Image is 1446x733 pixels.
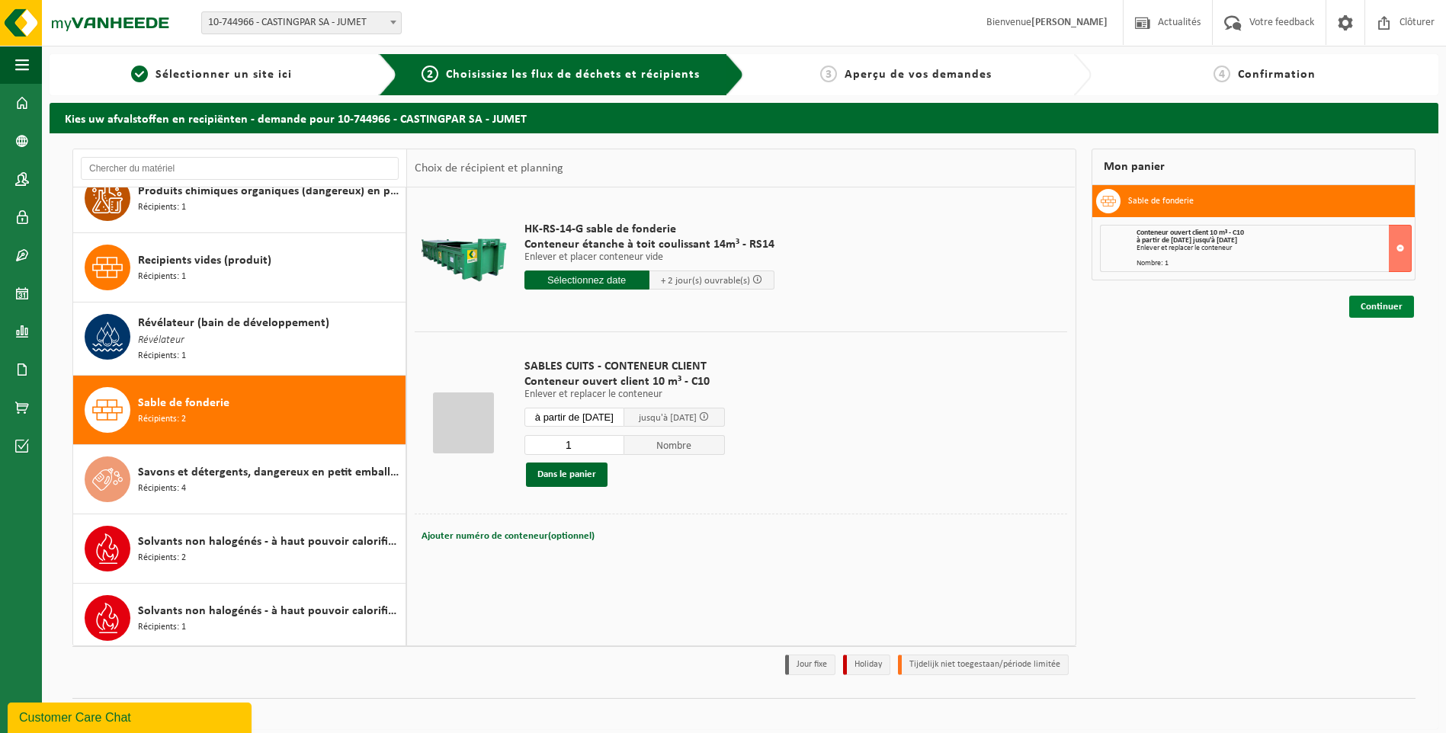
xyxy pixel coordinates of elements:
span: 10-744966 - CASTINGPAR SA - JUMET [201,11,402,34]
button: Solvants non halogénés - à haut pouvoir calorifique en fût 200L Récipients: 2 [73,514,406,584]
span: Récipients: 2 [138,551,186,565]
strong: [PERSON_NAME] [1031,17,1108,28]
span: 3 [820,66,837,82]
div: Enlever et replacer le conteneur [1137,245,1412,252]
span: Solvants non halogénés - à haut pouvoir calorifique en fût 200L [138,533,402,551]
p: Enlever et replacer le conteneur [524,389,725,400]
span: Sable de fonderie [138,394,229,412]
button: Sable de fonderie Récipients: 2 [73,376,406,445]
li: Holiday [843,655,890,675]
span: Récipients: 1 [138,200,186,215]
span: Révélateur (bain de développement) [138,314,329,332]
span: jusqu'à [DATE] [639,413,697,423]
button: Recipients vides (produit) Récipients: 1 [73,233,406,302]
span: Récipients: 1 [138,620,186,635]
button: Ajouter numéro de conteneur(optionnel) [420,526,596,547]
span: Sélectionner un site ici [156,69,292,81]
button: Produits chimiques organiques (dangereux) en petit emballage Récipients: 1 [73,164,406,233]
span: 10-744966 - CASTINGPAR SA - JUMET [202,12,401,34]
span: Nombre [624,435,725,455]
a: 1Sélectionner un site ici [57,66,367,84]
span: Choisissiez les flux de déchets et récipients [446,69,700,81]
h3: Sable de fonderie [1128,189,1194,213]
span: Conteneur ouvert client 10 m³ - C10 [1137,229,1244,237]
strong: à partir de [DATE] jusqu'à [DATE] [1137,236,1237,245]
button: Dans le panier [526,463,608,487]
span: Récipients: 4 [138,482,186,496]
span: + 2 jour(s) ouvrable(s) [661,276,750,286]
span: Récipients: 1 [138,270,186,284]
span: Produits chimiques organiques (dangereux) en petit emballage [138,182,402,200]
li: Jour fixe [785,655,835,675]
iframe: chat widget [8,699,255,733]
span: 4 [1214,66,1230,82]
span: Révélateur [138,332,184,349]
span: Aperçu de vos demandes [845,69,992,81]
button: Solvants non halogénés - à haut pouvoir calorifique en IBC Récipients: 1 [73,584,406,652]
div: Nombre: 1 [1137,260,1412,267]
button: Savons et détergents, dangereux en petit emballage Récipients: 4 [73,445,406,514]
button: Révélateur (bain de développement) Révélateur Récipients: 1 [73,302,406,376]
span: Récipients: 2 [138,412,186,427]
li: Tijdelijk niet toegestaan/période limitée [898,655,1069,675]
span: HK-RS-14-G sable de fonderie [524,222,774,237]
input: Sélectionnez date [524,270,649,290]
span: Conteneur étanche à toit coulissant 14m³ - RS14 [524,237,774,252]
h2: Kies uw afvalstoffen en recipiënten - demande pour 10-744966 - CASTINGPAR SA - JUMET [50,103,1438,133]
span: Ajouter numéro de conteneur(optionnel) [422,531,595,541]
span: 1 [131,66,148,82]
div: Mon panier [1092,149,1416,185]
span: Récipients: 1 [138,349,186,363]
div: Choix de récipient et planning [407,149,571,187]
span: Confirmation [1238,69,1316,81]
span: Solvants non halogénés - à haut pouvoir calorifique en IBC [138,602,402,620]
span: SABLES CUITS - CONTENEUR CLIENT [524,359,725,374]
span: 2 [422,66,438,82]
p: Enlever et placer conteneur vide [524,252,774,263]
span: Savons et détergents, dangereux en petit emballage [138,463,402,482]
input: Chercher du matériel [81,157,399,180]
input: Sélectionnez date [524,408,625,427]
span: Recipients vides (produit) [138,251,271,270]
a: Continuer [1349,296,1414,318]
span: Conteneur ouvert client 10 m³ - C10 [524,374,725,389]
